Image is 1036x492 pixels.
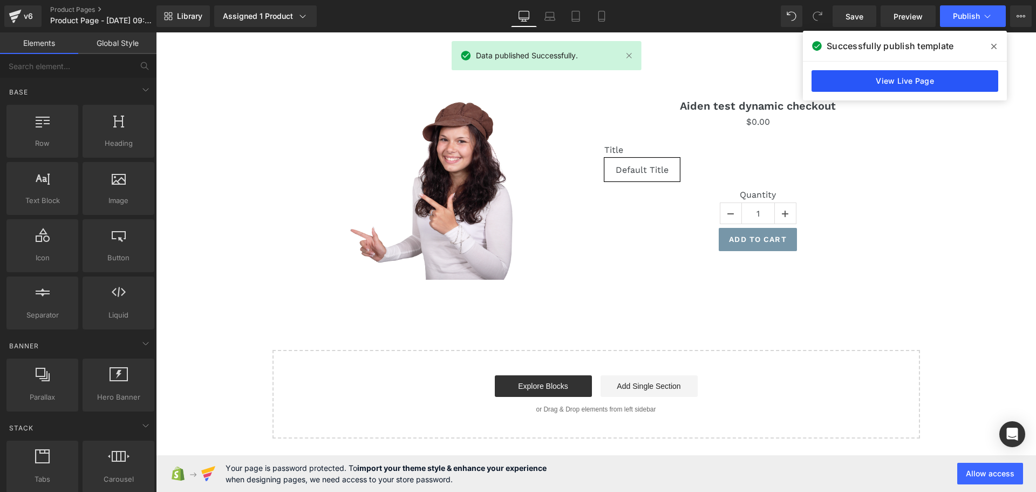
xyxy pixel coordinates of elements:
[537,5,563,27] a: Laptop
[86,195,151,206] span: Image
[957,463,1023,484] button: Allow access
[8,423,35,433] span: Stack
[10,309,75,321] span: Separator
[86,474,151,485] span: Carousel
[339,343,436,365] a: Explore Blocks
[78,32,156,54] a: Global Style
[940,5,1006,27] button: Publish
[445,343,542,365] a: Add Single Section
[807,5,828,27] button: Redo
[953,12,980,21] span: Publish
[846,11,863,22] span: Save
[590,83,614,96] span: $0.00
[86,252,151,264] span: Button
[134,373,747,381] p: or Drag & Drop elements from left sidebar
[1010,5,1032,27] button: More
[524,67,680,80] a: Aiden test dynamic checkout
[8,341,40,351] span: Banner
[881,5,936,27] a: Preview
[86,392,151,403] span: Hero Banner
[10,138,75,149] span: Row
[177,11,202,21] span: Library
[448,112,756,125] label: Title
[573,203,630,211] span: Add To Cart
[22,9,35,23] div: v6
[50,16,154,25] span: Product Page - [DATE] 09:34:41
[812,70,998,92] a: View Live Page
[460,126,513,149] span: Default Title
[10,392,75,403] span: Parallax
[186,62,371,247] img: Aiden test dynamic checkout
[50,5,174,14] a: Product Pages
[8,87,29,97] span: Base
[589,5,615,27] a: Mobile
[999,421,1025,447] div: Open Intercom Messenger
[223,11,308,22] div: Assigned 1 Product
[781,5,802,27] button: Undo
[448,157,756,170] label: Quantity
[10,474,75,485] span: Tabs
[10,195,75,206] span: Text Block
[86,138,151,149] span: Heading
[156,5,210,27] a: New Library
[226,462,547,485] span: Your page is password protected. To when designing pages, we need access to your store password.
[894,11,923,22] span: Preview
[10,252,75,264] span: Icon
[357,463,547,473] strong: import your theme style & enhance your experience
[4,5,42,27] a: v6
[476,50,578,62] span: Data published Successfully.
[511,5,537,27] a: Desktop
[563,5,589,27] a: Tablet
[827,39,953,52] span: Successfully publish template
[563,196,640,219] button: Add To Cart
[86,309,151,321] span: Liquid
